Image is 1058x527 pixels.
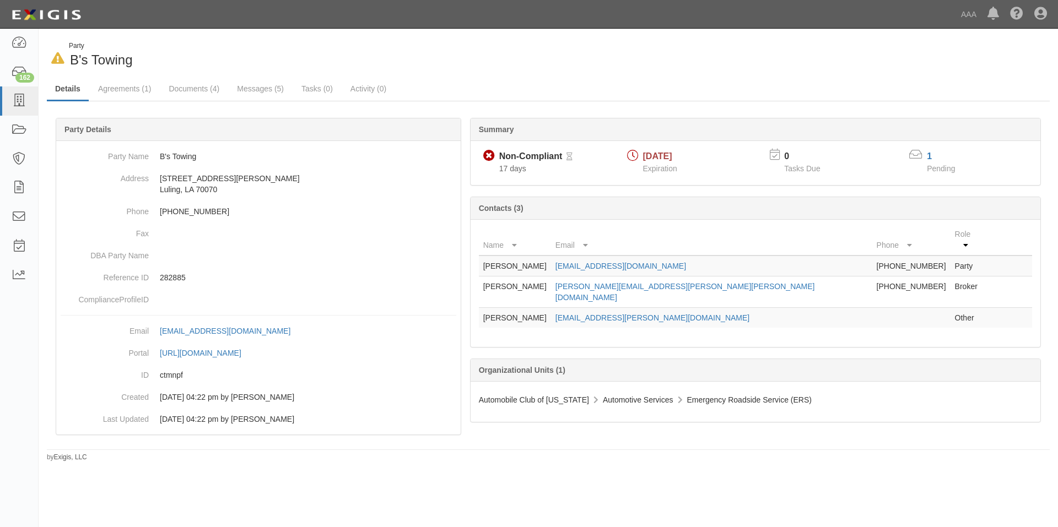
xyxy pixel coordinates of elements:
dd: ctmnpf [61,364,456,386]
span: Automobile Club of [US_STATE] [479,395,589,404]
a: [URL][DOMAIN_NAME] [160,349,253,357]
dt: Phone [61,200,149,217]
dd: [PHONE_NUMBER] [61,200,456,222]
dd: 08/06/2024 04:22 pm by Benjamin Tully [61,408,456,430]
td: Broker [951,276,988,308]
img: logo-5460c22ac91f19d4615b14bd174203de0afe785f0fc80cf4dbbc73dc1793850b.png [8,5,84,25]
a: [EMAIL_ADDRESS][DOMAIN_NAME] [555,262,686,270]
td: [PERSON_NAME] [479,308,551,328]
p: 0 [784,150,834,163]
a: AAA [956,3,982,25]
a: [EMAIL_ADDRESS][PERSON_NAME][DOMAIN_NAME] [555,313,749,322]
td: Party [951,256,988,276]
div: 162 [15,73,34,83]
td: [PERSON_NAME] [479,256,551,276]
i: Pending Review [566,153,573,161]
div: B's Towing [47,41,540,69]
th: Phone [872,224,951,256]
p: 282885 [160,272,456,283]
a: Activity (0) [342,78,395,100]
span: Tasks Due [784,164,820,173]
dt: Created [61,386,149,403]
a: [PERSON_NAME][EMAIL_ADDRESS][PERSON_NAME][PERSON_NAME][DOMAIN_NAME] [555,282,815,302]
b: Party Details [64,125,111,134]
a: Agreements (1) [90,78,159,100]
a: Documents (4) [160,78,228,100]
dt: Address [61,167,149,184]
dt: Party Name [61,145,149,162]
i: Help Center - Complianz [1010,8,1023,21]
a: 1 [927,151,932,161]
i: In Default since 09/06/2025 [51,53,64,64]
div: Non-Compliant [499,150,563,163]
span: B's Towing [70,52,133,67]
b: Contacts (3) [479,204,523,213]
a: Exigis, LLC [54,453,87,461]
td: Other [951,308,988,328]
i: Non-Compliant [483,150,495,162]
th: Name [479,224,551,256]
a: Messages (5) [229,78,292,100]
dd: [STREET_ADDRESS][PERSON_NAME] Luling, LA 70070 [61,167,456,200]
span: [DATE] [643,151,672,161]
dd: 08/06/2024 04:22 pm by Benjamin Tully [61,386,456,408]
td: [PHONE_NUMBER] [872,256,951,276]
dt: Last Updated [61,408,149,425]
dt: DBA Party Name [61,245,149,261]
span: Automotive Services [603,395,673,404]
a: [EMAIL_ADDRESS][DOMAIN_NAME] [160,327,303,335]
div: [EMAIL_ADDRESS][DOMAIN_NAME] [160,325,290,336]
td: [PERSON_NAME] [479,276,551,308]
a: Tasks (0) [293,78,341,100]
span: Expiration [643,164,677,173]
span: Emergency Roadside Service (ERS) [687,395,812,404]
a: Details [47,78,89,101]
dt: Portal [61,342,149,358]
small: by [47,453,87,462]
th: Role [951,224,988,256]
dt: ID [61,364,149,381]
td: [PHONE_NUMBER] [872,276,951,308]
b: Summary [479,125,514,134]
div: Party [69,41,133,51]
span: Since 08/22/2025 [499,164,526,173]
b: Organizational Units (1) [479,366,565,374]
th: Email [551,224,872,256]
dt: Fax [61,222,149,239]
dt: ComplianceProfileID [61,289,149,305]
span: Pending [927,164,955,173]
dt: Reference ID [61,267,149,283]
dt: Email [61,320,149,336]
dd: B's Towing [61,145,456,167]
